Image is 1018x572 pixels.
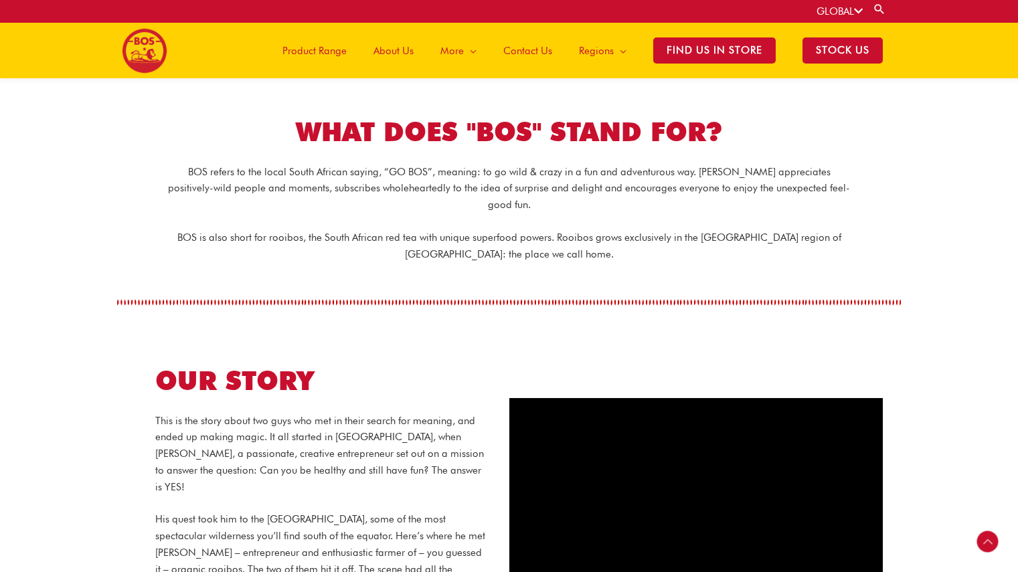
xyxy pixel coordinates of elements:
[122,28,167,74] img: BOS logo finals-200px
[490,23,566,78] a: Contact Us
[155,413,489,496] p: This is the story about two guys who met in their search for meaning, and ended up making magic. ...
[579,31,614,71] span: Regions
[373,31,414,71] span: About Us
[440,31,464,71] span: More
[427,23,490,78] a: More
[269,23,360,78] a: Product Range
[168,229,851,263] p: BOS is also short for rooibos, the South African red tea with unique superfood powers. Rooibos gr...
[259,23,896,78] nav: Site Navigation
[135,114,884,151] h1: WHAT DOES "BOS" STAND FOR?
[282,31,347,71] span: Product Range
[640,23,789,78] a: Find Us in Store
[503,31,552,71] span: Contact Us
[789,23,896,78] a: STOCK US
[168,164,851,213] p: BOS refers to the local South African saying, “GO BOS”, meaning: to go wild & crazy in a fun and ...
[653,37,776,64] span: Find Us in Store
[817,5,863,17] a: GLOBAL
[802,37,883,64] span: STOCK US
[566,23,640,78] a: Regions
[155,363,489,399] h1: OUR STORY
[360,23,427,78] a: About Us
[873,3,886,15] a: Search button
